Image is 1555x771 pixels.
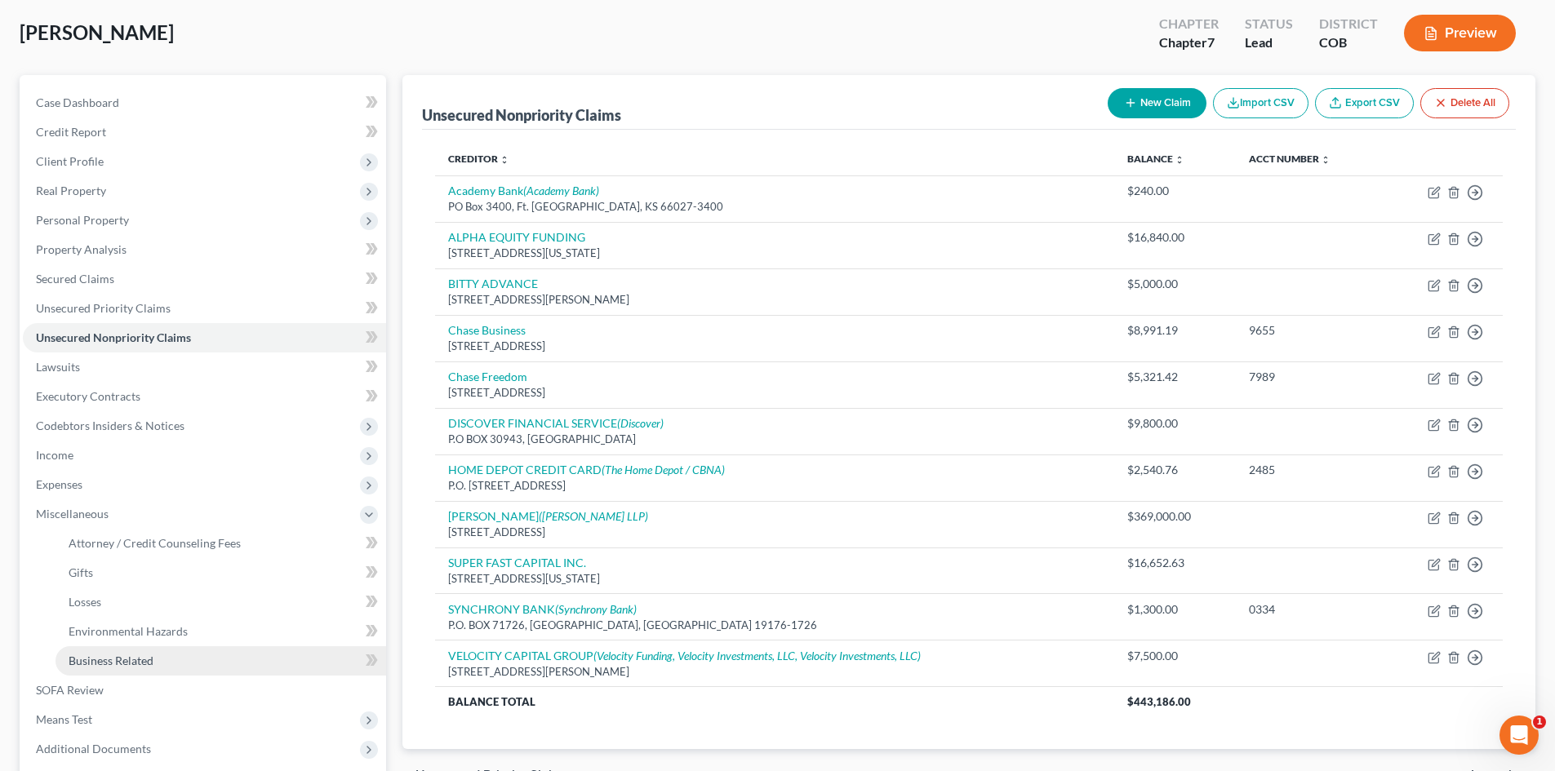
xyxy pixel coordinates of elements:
[1404,15,1516,51] button: Preview
[448,571,1100,587] div: [STREET_ADDRESS][US_STATE]
[23,294,386,323] a: Unsecured Priority Claims
[23,352,386,382] a: Lawsuits
[1249,462,1370,478] div: 2485
[69,565,93,579] span: Gifts
[1315,88,1414,118] a: Export CSV
[448,323,526,337] a: Chase Business
[1127,229,1224,246] div: $16,840.00
[36,742,151,755] span: Additional Documents
[23,117,386,147] a: Credit Report
[36,125,106,139] span: Credit Report
[1249,153,1331,165] a: Acct Number unfold_more
[448,664,1100,680] div: [STREET_ADDRESS][PERSON_NAME]
[1127,695,1191,708] span: $443,186.00
[1127,648,1224,664] div: $7,500.00
[1319,33,1378,52] div: COB
[23,235,386,264] a: Property Analysis
[36,360,80,374] span: Lawsuits
[1321,155,1331,165] i: unfold_more
[1127,276,1224,292] div: $5,000.00
[36,712,92,726] span: Means Test
[1127,462,1224,478] div: $2,540.76
[1249,322,1370,339] div: 9655
[36,272,114,286] span: Secured Claims
[1108,88,1206,118] button: New Claim
[1159,15,1219,33] div: Chapter
[36,213,129,227] span: Personal Property
[448,153,509,165] a: Creditor unfold_more
[56,558,386,587] a: Gifts
[1533,716,1546,729] span: 1
[36,448,73,462] span: Income
[448,416,664,430] a: DISCOVER FINANCIAL SERVICE(Discover)
[69,654,153,667] span: Business Related
[23,323,386,352] a: Unsecured Nonpriority Claims
[36,507,109,521] span: Miscellaneous
[617,416,664,430] i: (Discover)
[56,617,386,646] a: Environmental Hazards
[36,301,171,315] span: Unsecured Priority Claims
[448,618,1100,633] div: P.O. BOX 71726, [GEOGRAPHIC_DATA], [GEOGRAPHIC_DATA] 19176-1726
[1499,716,1539,755] iframe: Intercom live chat
[448,230,585,244] a: ALPHA EQUITY FUNDING
[1127,322,1224,339] div: $8,991.19
[36,330,191,344] span: Unsecured Nonpriority Claims
[435,687,1113,716] th: Balance Total
[69,624,188,638] span: Environmental Hazards
[523,184,599,197] i: (Academy Bank)
[1420,88,1509,118] button: Delete All
[20,20,174,44] span: [PERSON_NAME]
[448,277,538,290] a: BITTY ADVANCE
[1319,15,1378,33] div: District
[539,509,648,523] i: ([PERSON_NAME] LLP)
[1127,153,1184,165] a: Balance unfold_more
[448,246,1100,261] div: [STREET_ADDRESS][US_STATE]
[1249,601,1370,618] div: 0334
[1127,183,1224,199] div: $240.00
[602,463,725,476] i: (The Home Depot / CBNA)
[1127,508,1224,525] div: $369,000.00
[1207,34,1215,50] span: 7
[1249,369,1370,385] div: 7989
[56,646,386,676] a: Business Related
[23,88,386,117] a: Case Dashboard
[1127,415,1224,432] div: $9,800.00
[36,477,82,491] span: Expenses
[448,525,1100,540] div: [STREET_ADDRESS]
[1245,33,1293,52] div: Lead
[448,649,921,662] a: VELOCITY CAPITAL GROUP(Velocity Funding, Velocity Investments, LLC, Velocity Investments, LLC)
[1127,555,1224,571] div: $16,652.63
[1245,15,1293,33] div: Status
[448,602,637,616] a: SYNCHRONY BANK(Synchrony Bank)
[36,389,140,403] span: Executory Contracts
[56,587,386,617] a: Losses
[69,536,241,550] span: Attorney / Credit Counseling Fees
[422,105,621,125] div: Unsecured Nonpriority Claims
[36,184,106,197] span: Real Property
[23,264,386,294] a: Secured Claims
[36,419,184,432] span: Codebtors Insiders & Notices
[448,463,725,476] a: HOME DEPOT CREDIT CARD(The Home Depot / CBNA)
[36,154,104,168] span: Client Profile
[1127,369,1224,385] div: $5,321.42
[448,339,1100,354] div: [STREET_ADDRESS]
[448,556,586,569] a: SUPER FAST CAPITAL INC.
[448,370,527,383] a: Chase Freedom
[1213,88,1308,118] button: Import CSV
[36,683,104,697] span: SOFA Review
[69,595,101,609] span: Losses
[1159,33,1219,52] div: Chapter
[36,95,119,109] span: Case Dashboard
[500,155,509,165] i: unfold_more
[56,529,386,558] a: Attorney / Credit Counseling Fees
[448,478,1100,494] div: P.O. [STREET_ADDRESS]
[448,184,599,197] a: Academy Bank(Academy Bank)
[1175,155,1184,165] i: unfold_more
[1127,601,1224,618] div: $1,300.00
[448,509,648,523] a: [PERSON_NAME]([PERSON_NAME] LLP)
[36,242,127,256] span: Property Analysis
[23,382,386,411] a: Executory Contracts
[448,385,1100,401] div: [STREET_ADDRESS]
[448,199,1100,215] div: PO Box 3400, Ft. [GEOGRAPHIC_DATA], KS 66027-3400
[23,676,386,705] a: SOFA Review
